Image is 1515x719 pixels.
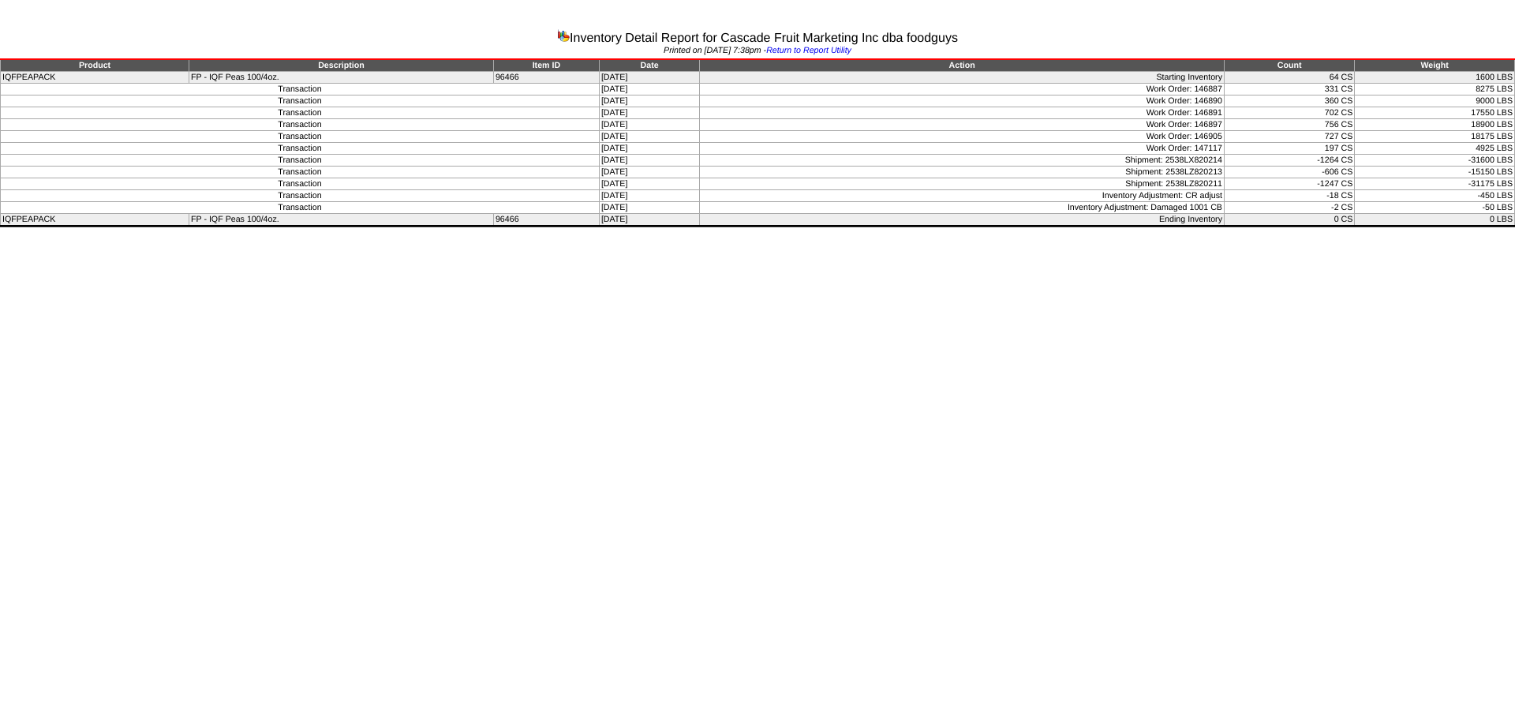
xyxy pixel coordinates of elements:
td: Description [189,59,494,72]
td: 9000 LBS [1355,95,1515,107]
td: 18900 LBS [1355,119,1515,131]
td: [DATE] [599,84,699,95]
td: FP - IQF Peas 100/4oz. [189,214,494,227]
td: 0 LBS [1355,214,1515,227]
td: 756 CS [1224,119,1354,131]
td: 360 CS [1224,95,1354,107]
td: IQFPEAPACK [1,214,189,227]
td: 197 CS [1224,143,1354,155]
td: 331 CS [1224,84,1354,95]
td: -31600 LBS [1355,155,1515,167]
td: 17550 LBS [1355,107,1515,119]
td: [DATE] [599,155,699,167]
td: -606 CS [1224,167,1354,178]
td: Transaction [1,107,600,119]
td: Shipment: 2538LZ820213 [700,167,1225,178]
td: Item ID [493,59,599,72]
td: Product [1,59,189,72]
td: Transaction [1,202,600,214]
td: [DATE] [599,202,699,214]
td: [DATE] [599,95,699,107]
td: 18175 LBS [1355,131,1515,143]
td: [DATE] [599,214,699,227]
td: [DATE] [599,143,699,155]
td: [DATE] [599,190,699,202]
a: Return to Report Utility [766,46,851,55]
td: 0 CS [1224,214,1354,227]
td: Transaction [1,143,600,155]
td: IQFPEAPACK [1,72,189,84]
td: Transaction [1,190,600,202]
td: Work Order: 146890 [700,95,1225,107]
td: Transaction [1,167,600,178]
td: Count [1224,59,1354,72]
td: 64 CS [1224,72,1354,84]
td: Work Order: 147117 [700,143,1225,155]
td: 727 CS [1224,131,1354,143]
td: -2 CS [1224,202,1354,214]
td: Transaction [1,84,600,95]
td: Transaction [1,178,600,190]
td: -31175 LBS [1355,178,1515,190]
td: 4925 LBS [1355,143,1515,155]
td: [DATE] [599,119,699,131]
td: Weight [1355,59,1515,72]
td: [DATE] [599,72,699,84]
td: 8275 LBS [1355,84,1515,95]
td: [DATE] [599,167,699,178]
td: Work Order: 146897 [700,119,1225,131]
td: -15150 LBS [1355,167,1515,178]
td: Work Order: 146905 [700,131,1225,143]
img: graph.gif [557,29,570,42]
td: [DATE] [599,178,699,190]
td: Transaction [1,119,600,131]
td: Transaction [1,95,600,107]
td: Date [599,59,699,72]
td: Work Order: 146887 [700,84,1225,95]
td: Action [700,59,1225,72]
td: Ending Inventory [700,214,1225,227]
td: 96466 [493,72,599,84]
td: Inventory Adjustment: Damaged 1001 CB [700,202,1225,214]
td: [DATE] [599,131,699,143]
td: -450 LBS [1355,190,1515,202]
td: -1264 CS [1224,155,1354,167]
td: 1600 LBS [1355,72,1515,84]
td: -1247 CS [1224,178,1354,190]
td: -18 CS [1224,190,1354,202]
td: Transaction [1,155,600,167]
td: -50 LBS [1355,202,1515,214]
td: Work Order: 146891 [700,107,1225,119]
td: Starting Inventory [700,72,1225,84]
td: Transaction [1,131,600,143]
td: [DATE] [599,107,699,119]
td: FP - IQF Peas 100/4oz. [189,72,494,84]
td: 96466 [493,214,599,227]
td: Shipment: 2538LX820214 [700,155,1225,167]
td: Inventory Adjustment: CR adjust [700,190,1225,202]
td: 702 CS [1224,107,1354,119]
td: Shipment: 2538LZ820211 [700,178,1225,190]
